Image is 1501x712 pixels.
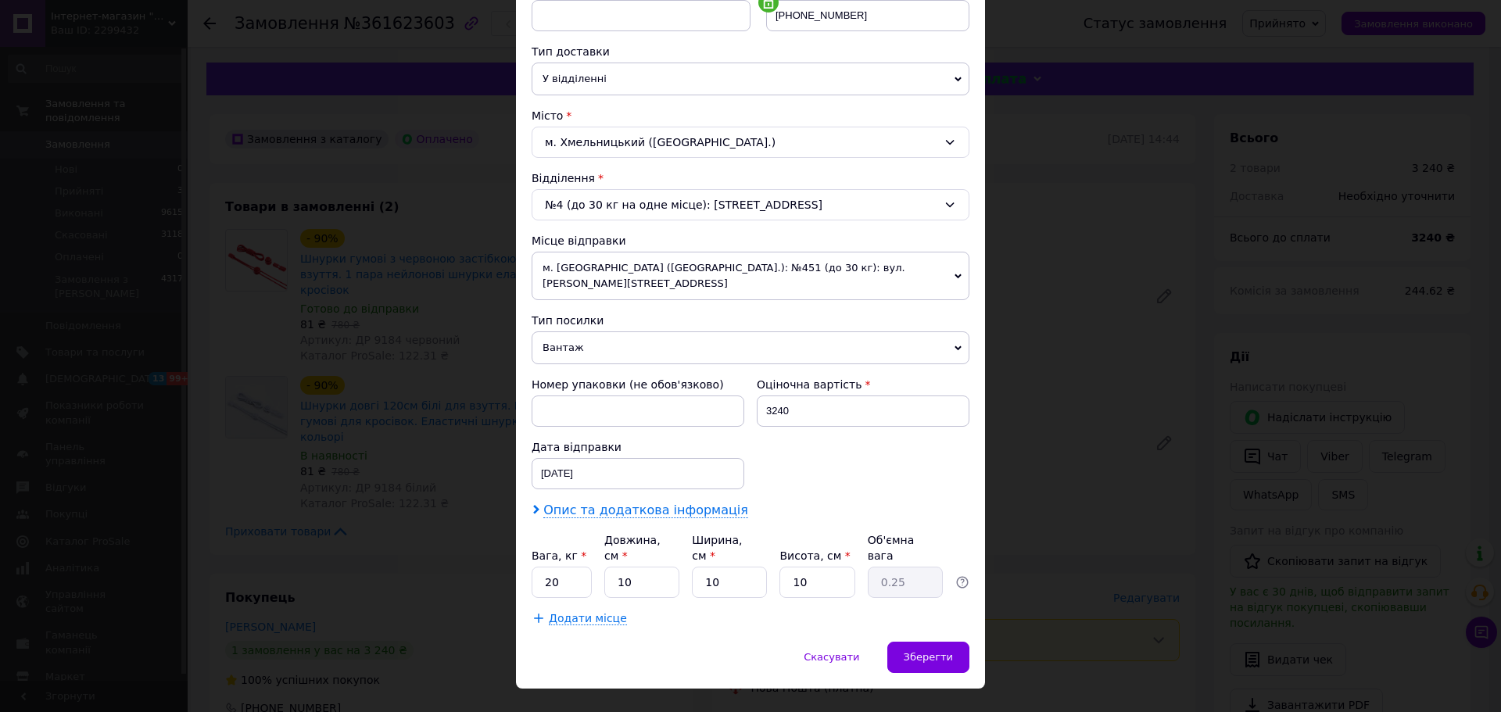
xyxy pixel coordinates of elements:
[543,503,748,518] span: Опис та додаткова інформація
[532,45,610,58] span: Тип доставки
[757,377,969,392] div: Оціночна вартість
[692,534,742,562] label: Ширина, см
[532,377,744,392] div: Номер упаковки (не обов'язково)
[604,534,661,562] label: Довжина, см
[904,651,953,663] span: Зберегти
[532,189,969,220] div: №4 (до 30 кг на одне місце): [STREET_ADDRESS]
[532,549,586,562] label: Вага, кг
[532,252,969,300] span: м. [GEOGRAPHIC_DATA] ([GEOGRAPHIC_DATA].): №451 (до 30 кг): вул. [PERSON_NAME][STREET_ADDRESS]
[779,549,850,562] label: Висота, см
[532,314,604,327] span: Тип посилки
[804,651,859,663] span: Скасувати
[532,108,969,123] div: Місто
[868,532,943,564] div: Об'ємна вага
[532,63,969,95] span: У відділенні
[532,170,969,186] div: Відділення
[532,439,744,455] div: Дата відправки
[532,127,969,158] div: м. Хмельницький ([GEOGRAPHIC_DATA].)
[532,331,969,364] span: Вантаж
[549,612,627,625] span: Додати місце
[532,234,626,247] span: Місце відправки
